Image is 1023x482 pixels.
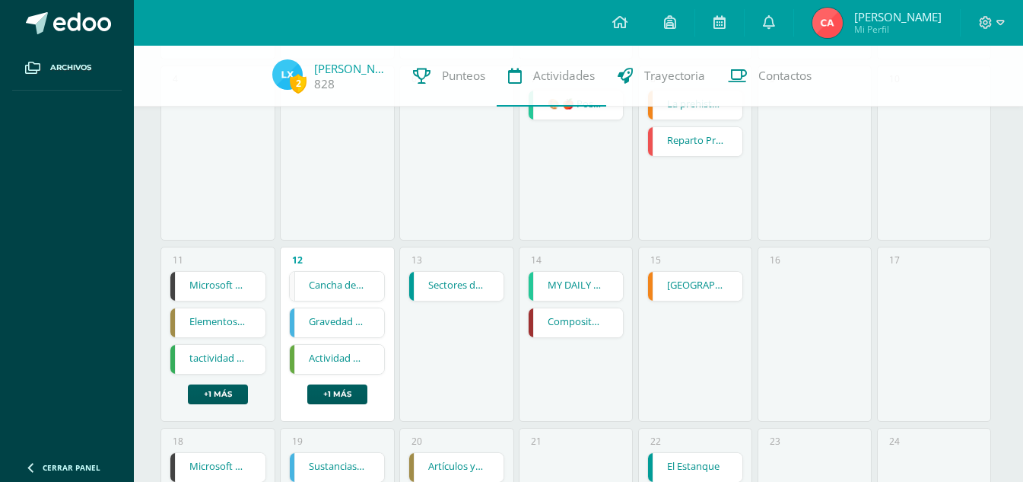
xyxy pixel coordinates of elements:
[290,74,307,93] span: 2
[409,272,504,301] a: Sectores de la producción
[854,23,942,36] span: Mi Perfil
[533,68,595,84] span: Actividades
[497,46,606,107] a: Actividades
[650,254,661,267] div: 15
[812,8,843,38] img: 0d7eb3150f5084fc53b5f0679e053a4d.png
[531,435,542,448] div: 21
[43,462,100,473] span: Cerrar panel
[648,453,742,482] a: El Estanque
[292,435,303,448] div: 19
[648,272,742,301] a: [GEOGRAPHIC_DATA]
[647,271,743,302] div: Egipto | Tarea
[528,308,624,338] div: Compositores musicales | Tarea
[889,254,900,267] div: 17
[408,271,504,302] div: Sectores de la producción | Tarea
[290,272,384,301] a: Cancha de Balonmano y Contenido
[290,308,384,337] a: Gravedad y Magnetismo
[289,344,385,375] div: Actividad Uno | Tarea
[173,435,183,448] div: 18
[648,127,742,156] a: Reparto Proporcional
[50,62,91,74] span: Archivos
[529,272,623,301] a: MY DAILY ROUTINE
[170,272,265,301] a: Microsoft Publisher Tarjeta de invitación
[170,344,265,375] div: tactividad #1 - LA EXPOSICIÓN ORAL | Tarea
[170,308,265,337] a: Elementos gramaticales
[647,126,743,157] div: Reparto Proporcional | Tarea
[889,435,900,448] div: 24
[402,46,497,107] a: Punteos
[411,435,422,448] div: 20
[292,254,303,267] div: 12
[531,254,542,267] div: 14
[173,254,183,267] div: 11
[409,453,504,482] a: Artículos y preposiciones
[442,68,485,84] span: Punteos
[770,435,780,448] div: 23
[12,46,122,91] a: Archivos
[411,254,422,267] div: 13
[854,9,942,24] span: [PERSON_NAME]
[170,308,265,338] div: Elementos gramaticales | Tarea
[170,271,265,302] div: Microsoft Publisher Tarjeta de invitación | Tarea
[290,345,384,374] a: Actividad Uno
[314,76,335,92] a: 828
[606,46,716,107] a: Trayectoria
[529,308,623,337] a: Compositores musicales
[290,453,384,482] a: Sustancias Químicas
[716,46,823,107] a: Contactos
[188,385,248,404] a: +1 más
[758,68,812,84] span: Contactos
[289,271,385,302] div: Cancha de Balonmano y Contenido | Evento
[314,61,390,76] a: [PERSON_NAME]
[650,435,661,448] div: 22
[644,68,705,84] span: Trayectoria
[528,271,624,302] div: MY DAILY ROUTINE | Tarea
[170,345,265,374] a: tactividad #1 - LA EXPOSICIÓN ORAL
[289,308,385,338] div: Gravedad y Magnetismo | Tarea
[770,254,780,267] div: 16
[170,453,265,482] a: Microsoft Publisher Tarjeta de Presentación
[272,59,303,90] img: 75cb532b133da654056792f56373dd9a.png
[307,385,367,404] a: +1 más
